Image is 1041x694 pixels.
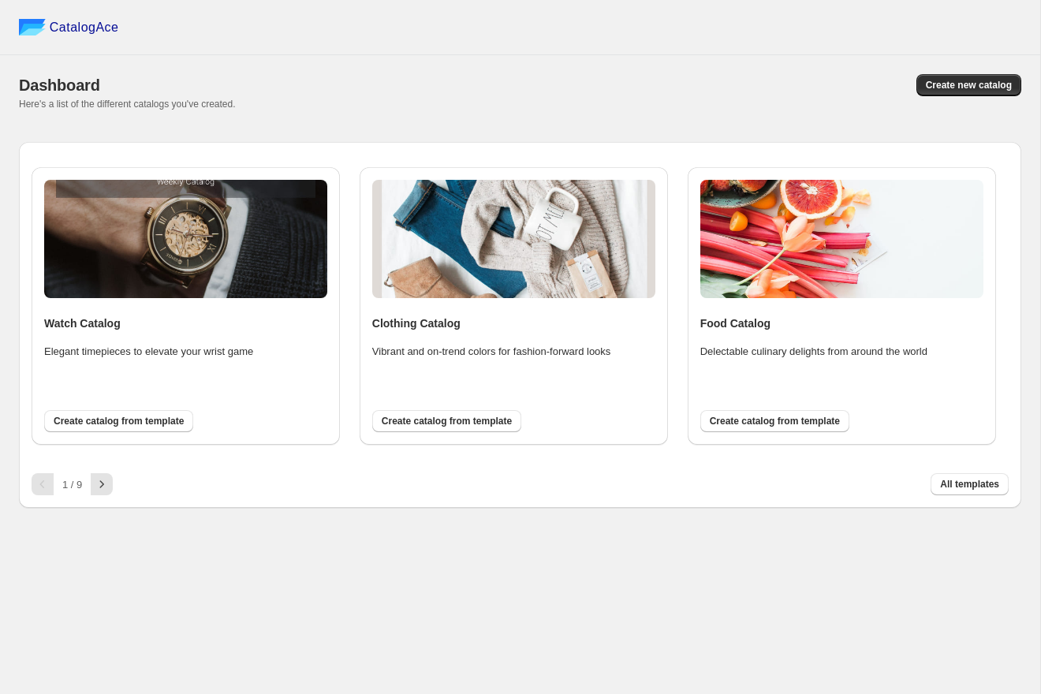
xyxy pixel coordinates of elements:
h4: Clothing Catalog [372,315,655,331]
h4: Watch Catalog [44,315,327,331]
p: Elegant timepieces to elevate your wrist game [44,344,297,360]
button: Create catalog from template [44,410,193,432]
span: Create new catalog [926,79,1012,91]
h4: Food Catalog [700,315,983,331]
span: Create catalog from template [382,415,512,427]
span: Create catalog from template [54,415,184,427]
button: Create catalog from template [700,410,849,432]
span: All templates [940,478,999,491]
span: 1 / 9 [62,479,82,491]
span: Create catalog from template [710,415,840,427]
span: CatalogAce [50,20,119,35]
span: Dashboard [19,76,100,94]
img: watch [44,180,327,298]
button: All templates [931,473,1009,495]
img: food [700,180,983,298]
img: clothing [372,180,655,298]
p: Vibrant and on-trend colors for fashion-forward looks [372,344,625,360]
p: Delectable culinary delights from around the world [700,344,953,360]
img: catalog ace [19,19,46,35]
button: Create new catalog [916,74,1021,96]
button: Create catalog from template [372,410,521,432]
span: Here's a list of the different catalogs you've created. [19,99,236,110]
